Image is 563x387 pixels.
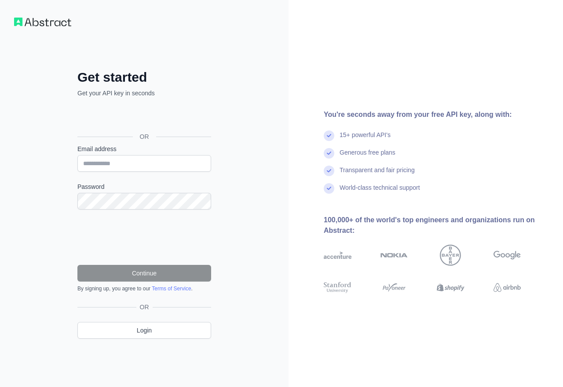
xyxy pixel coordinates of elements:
[324,166,334,176] img: check mark
[136,303,153,311] span: OR
[494,281,521,294] img: airbnb
[73,107,214,127] iframe: "Google-বোতামের মাধ্যমে সাইন ইন করুন"
[324,281,351,294] img: stanford university
[14,18,71,26] img: Workflow
[77,69,211,85] h2: Get started
[77,322,211,339] a: Login
[77,220,211,254] iframe: reCAPTCHA
[77,265,211,282] button: Continue
[77,89,211,98] p: Get your API key in seconds
[133,132,156,141] span: OR
[340,183,420,201] div: World-class technical support
[324,183,334,194] img: check mark
[324,245,351,266] img: accenture
[77,145,211,153] label: Email address
[494,245,521,266] img: google
[152,286,191,292] a: Terms of Service
[77,182,211,191] label: Password
[324,109,549,120] div: You're seconds away from your free API key, along with:
[324,148,334,159] img: check mark
[437,281,464,294] img: shopify
[340,166,415,183] div: Transparent and fair pricing
[380,245,408,266] img: nokia
[380,281,408,294] img: payoneer
[340,148,395,166] div: Generous free plans
[77,285,211,292] div: By signing up, you agree to our .
[324,215,549,236] div: 100,000+ of the world's top engineers and organizations run on Abstract:
[324,130,334,141] img: check mark
[340,130,391,148] div: 15+ powerful API's
[440,245,461,266] img: bayer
